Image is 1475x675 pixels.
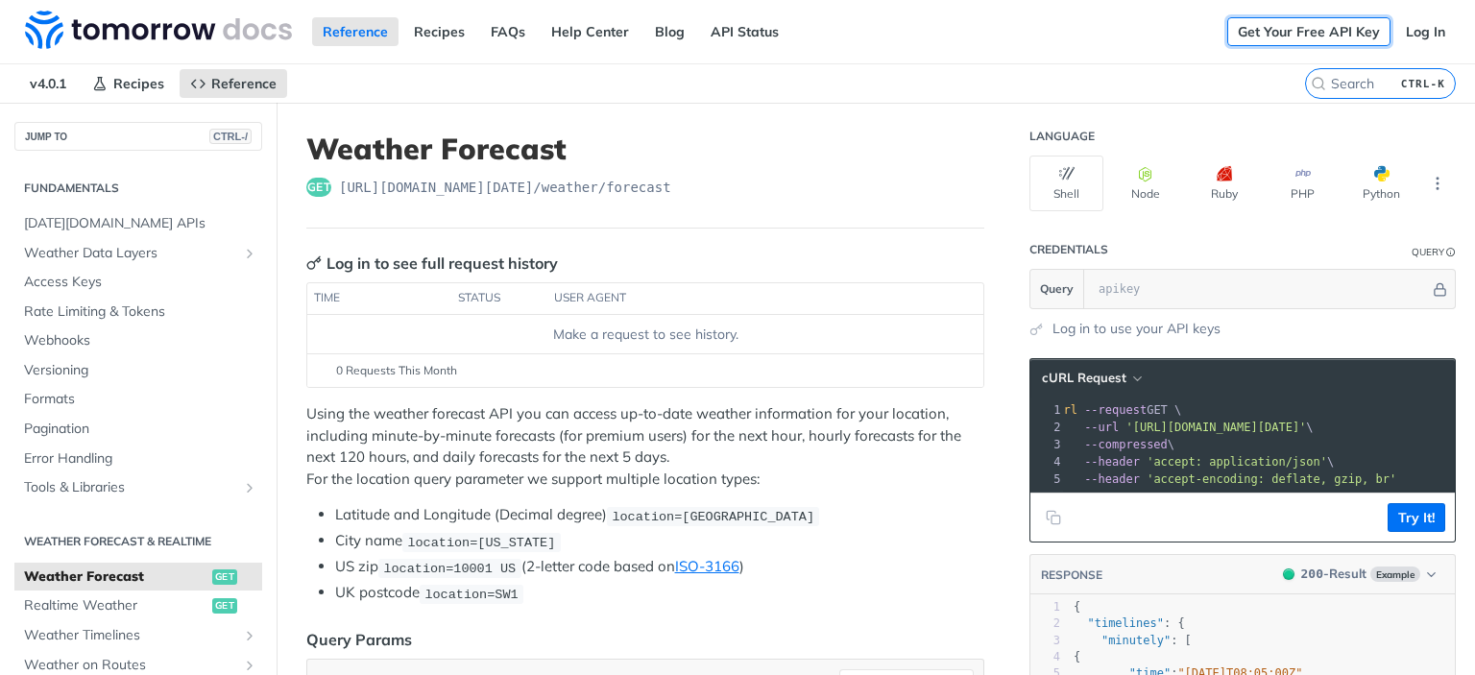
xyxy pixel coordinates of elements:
div: 4 [1030,649,1060,665]
span: --header [1084,472,1140,486]
a: ISO-3166 [675,557,739,575]
span: Weather on Routes [24,656,237,675]
div: 2 [1030,615,1060,632]
span: 'accept-encoding: deflate, gzip, br' [1147,472,1396,486]
span: 'accept: application/json' [1147,455,1327,469]
div: 3 [1030,436,1063,453]
button: Query [1030,270,1084,308]
span: get [212,569,237,585]
span: : { [1074,616,1185,630]
button: Show subpages for Weather on Routes [242,658,257,673]
span: \ [1050,421,1314,434]
span: cURL Request [1042,370,1126,386]
a: Weather Forecastget [14,563,262,591]
li: City name [335,530,984,552]
span: get [212,598,237,614]
div: Log in to see full request history [306,252,558,275]
span: Weather Timelines [24,626,237,645]
th: time [307,283,451,314]
li: Latitude and Longitude (Decimal degree) [335,504,984,526]
span: --compressed [1084,438,1168,451]
button: JUMP TOCTRL-/ [14,122,262,151]
a: Error Handling [14,445,262,473]
button: Try It! [1388,503,1445,532]
span: Example [1370,567,1420,582]
a: Reference [180,69,287,98]
span: Error Handling [24,449,257,469]
span: location=SW1 [424,587,518,601]
kbd: CTRL-K [1396,74,1450,93]
span: GET \ [1050,403,1181,417]
span: Pagination [24,420,257,439]
button: Node [1108,156,1182,211]
span: Realtime Weather [24,596,207,615]
span: location=[GEOGRAPHIC_DATA] [612,509,814,523]
span: "minutely" [1101,634,1171,647]
span: https://api.tomorrow.io/v4/weather/forecast [339,178,671,197]
button: cURL Request [1035,369,1148,388]
span: Weather Forecast [24,567,207,587]
h2: Weather Forecast & realtime [14,533,262,550]
span: "timelines" [1087,616,1163,630]
span: --request [1084,403,1147,417]
button: 200200-ResultExample [1273,565,1445,584]
span: curl [1050,403,1077,417]
span: v4.0.1 [19,69,77,98]
a: Help Center [541,17,640,46]
span: Reference [211,75,277,92]
button: PHP [1266,156,1340,211]
span: location=[US_STATE] [407,535,555,549]
svg: Search [1311,76,1326,91]
svg: Key [306,255,322,271]
span: \ [1050,438,1174,451]
a: Log in to use your API keys [1052,319,1221,339]
div: 4 [1030,453,1063,470]
a: FAQs [480,17,536,46]
i: Information [1446,248,1456,257]
a: Formats [14,385,262,414]
button: More Languages [1423,169,1452,198]
div: 2 [1030,419,1063,436]
a: Webhooks [14,326,262,355]
a: Reference [312,17,399,46]
a: Blog [644,17,695,46]
img: Tomorrow.io Weather API Docs [25,11,292,49]
span: \ [1050,455,1334,469]
span: --url [1084,421,1119,434]
h1: Weather Forecast [306,132,984,166]
button: Shell [1029,156,1103,211]
span: Recipes [113,75,164,92]
span: Query [1040,280,1074,298]
div: Query [1412,245,1444,259]
p: Using the weather forecast API you can access up-to-date weather information for your location, i... [306,403,984,490]
span: get [306,178,331,197]
span: location=10001 US [383,561,516,575]
span: Versioning [24,361,257,380]
span: [DATE][DOMAIN_NAME] APIs [24,214,257,233]
div: 1 [1030,599,1060,615]
a: Realtime Weatherget [14,591,262,620]
span: Webhooks [24,331,257,350]
button: Python [1344,156,1418,211]
span: Rate Limiting & Tokens [24,302,257,322]
button: Show subpages for Tools & Libraries [242,480,257,495]
div: 1 [1030,401,1063,419]
button: Hide [1430,279,1450,299]
a: Versioning [14,356,262,385]
a: API Status [700,17,789,46]
a: [DATE][DOMAIN_NAME] APIs [14,209,262,238]
div: Language [1029,129,1095,144]
a: Tools & LibrariesShow subpages for Tools & Libraries [14,473,262,502]
div: 3 [1030,633,1060,649]
span: '[URL][DOMAIN_NAME][DATE]' [1125,421,1306,434]
a: Weather Data LayersShow subpages for Weather Data Layers [14,239,262,268]
span: Access Keys [24,273,257,292]
span: Weather Data Layers [24,244,237,263]
a: Recipes [403,17,475,46]
svg: More ellipsis [1429,175,1446,192]
span: { [1074,600,1080,614]
button: Copy to clipboard [1040,503,1067,532]
input: apikey [1089,270,1430,308]
div: - Result [1301,565,1366,584]
a: Rate Limiting & Tokens [14,298,262,326]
